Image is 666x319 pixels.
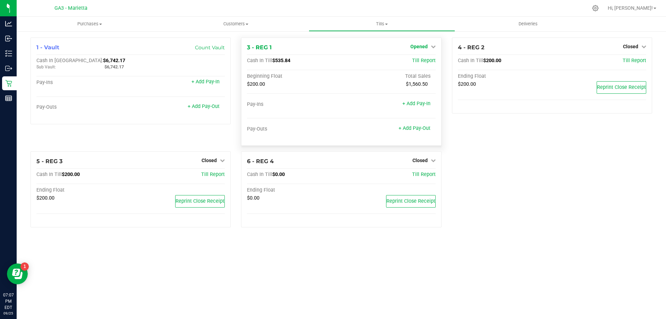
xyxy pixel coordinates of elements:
[247,58,272,64] span: Cash In Till
[104,64,124,69] span: $6,742.17
[3,292,14,311] p: 07:07 PM EDT
[247,73,341,79] div: Beginning Float
[247,195,259,201] span: $0.00
[455,17,601,31] a: Deliveries
[399,125,430,131] a: + Add Pay-Out
[5,20,12,27] inline-svg: Analytics
[191,79,220,85] a: + Add Pay-In
[402,101,430,107] a: + Add Pay-In
[247,126,341,132] div: Pay-Outs
[54,5,87,11] span: GA3 - Marietta
[62,171,80,177] span: $200.00
[458,44,484,51] span: 4 - REG 2
[188,103,220,109] a: + Add Pay-Out
[247,101,341,108] div: Pay-Ins
[5,95,12,102] inline-svg: Reports
[247,171,272,177] span: Cash In Till
[412,58,436,64] a: Till Report
[17,17,163,31] a: Purchases
[36,58,103,64] span: Cash In [GEOGRAPHIC_DATA]:
[591,5,600,11] div: Manage settings
[341,73,436,79] div: Total Sales
[195,44,225,51] a: Count Vault
[309,21,454,27] span: Tills
[5,80,12,87] inline-svg: Retail
[17,21,163,27] span: Purchases
[597,81,646,94] button: Reprint Close Receipt
[36,79,131,86] div: Pay-Ins
[36,158,62,165] span: 5 - REG 3
[103,58,125,64] span: $6,742.17
[406,81,428,87] span: $1,560.50
[272,171,285,177] span: $0.00
[386,195,436,208] button: Reprint Close Receipt
[309,17,455,31] a: Tills
[163,21,308,27] span: Customers
[36,104,131,110] div: Pay-Outs
[247,158,274,165] span: 6 - REG 4
[509,21,547,27] span: Deliveries
[3,311,14,316] p: 09/25
[5,35,12,42] inline-svg: Inbound
[36,44,59,51] span: 1 - Vault
[458,73,552,79] div: Ending Float
[36,195,54,201] span: $200.00
[20,262,29,271] iframe: Resource center unread badge
[201,171,225,177] a: Till Report
[36,187,131,193] div: Ending Float
[7,263,28,284] iframe: Resource center
[386,198,435,204] span: Reprint Close Receipt
[163,17,309,31] a: Customers
[623,58,646,64] a: Till Report
[410,44,428,49] span: Opened
[176,198,224,204] span: Reprint Close Receipt
[5,65,12,72] inline-svg: Outbound
[36,65,56,69] span: Sub Vault:
[412,171,436,177] a: Till Report
[247,187,341,193] div: Ending Float
[412,158,428,163] span: Closed
[597,84,646,90] span: Reprint Close Receipt
[623,44,638,49] span: Closed
[458,58,483,64] span: Cash In Till
[272,58,290,64] span: $535.84
[36,171,62,177] span: Cash In Till
[5,50,12,57] inline-svg: Inventory
[247,81,265,87] span: $200.00
[458,81,476,87] span: $200.00
[608,5,653,11] span: Hi, [PERSON_NAME]!
[483,58,501,64] span: $200.00
[247,44,272,51] span: 3 - REG 1
[202,158,217,163] span: Closed
[175,195,225,208] button: Reprint Close Receipt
